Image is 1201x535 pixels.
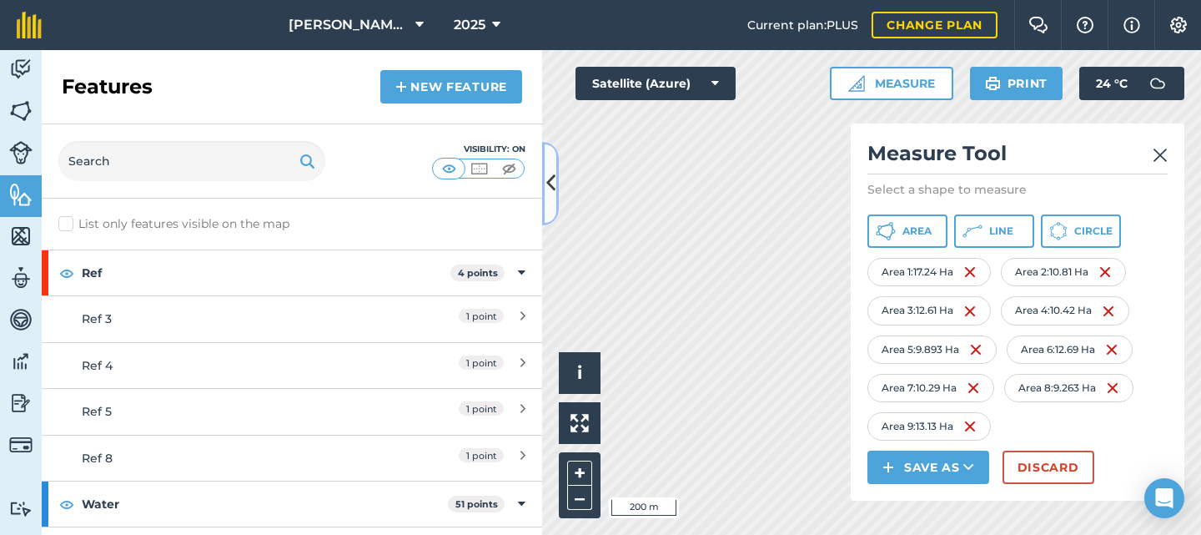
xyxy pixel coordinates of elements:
[969,340,982,360] img: svg+xml;base64,PHN2ZyB4bWxucz0iaHR0cDovL3d3dy53My5vcmcvMjAwMC9zdmciIHdpZHRoPSIxNiIgaGVpZ2h0PSIyNC...
[82,356,378,375] div: Ref 4
[882,457,894,477] img: svg+xml;base64,PHN2ZyB4bWxucz0iaHR0cDovL3d3dy53My5vcmcvMjAwMC9zdmciIHdpZHRoPSIxNCIgaGVpZ2h0PSIyNC...
[459,356,504,370] span: 1 point
[499,160,520,177] img: svg+xml;base64,PHN2ZyB4bWxucz0iaHR0cDovL3d3dy53My5vcmcvMjAwMC9zdmciIHdpZHRoPSI1MCIgaGVpZ2h0PSI0MC...
[42,250,542,295] div: Ref4 points
[454,15,485,35] span: 2025
[1106,378,1119,398] img: svg+xml;base64,PHN2ZyB4bWxucz0iaHR0cDovL3d3dy53My5vcmcvMjAwMC9zdmciIHdpZHRoPSIxNiIgaGVpZ2h0PSIyNC...
[1041,215,1121,248] button: Circle
[299,151,315,171] img: svg+xml;base64,PHN2ZyB4bWxucz0iaHR0cDovL3d3dy53My5vcmcvMjAwMC9zdmciIHdpZHRoPSIxOSIgaGVpZ2h0PSIyNC...
[989,225,1013,238] span: Line
[559,352,600,394] button: i
[58,215,289,233] label: List only features visible on the map
[439,160,460,177] img: svg+xml;base64,PHN2ZyB4bWxucz0iaHR0cDovL3d3dy53My5vcmcvMjAwMC9zdmciIHdpZHRoPSI1MCIgaGVpZ2h0PSI0MC...
[1098,262,1112,282] img: svg+xml;base64,PHN2ZyB4bWxucz0iaHR0cDovL3d3dy53My5vcmcvMjAwMC9zdmciIHdpZHRoPSIxNiIgaGVpZ2h0PSIyNC...
[1028,17,1048,33] img: Two speech bubbles overlapping with the left bubble in the forefront
[9,307,33,332] img: svg+xml;base64,PD94bWwgdmVyc2lvbj0iMS4wIiBlbmNvZGluZz0idXRmLTgiPz4KPCEtLSBHZW5lcmF0b3I6IEFkb2JlIE...
[954,215,1034,248] button: Line
[963,301,977,321] img: svg+xml;base64,PHN2ZyB4bWxucz0iaHR0cDovL3d3dy53My5vcmcvMjAwMC9zdmciIHdpZHRoPSIxNiIgaGVpZ2h0PSIyNC...
[1102,301,1115,321] img: svg+xml;base64,PHN2ZyB4bWxucz0iaHR0cDovL3d3dy53My5vcmcvMjAwMC9zdmciIHdpZHRoPSIxNiIgaGVpZ2h0PSIyNC...
[62,73,153,100] h2: Features
[1141,67,1174,100] img: svg+xml;base64,PD94bWwgdmVyc2lvbj0iMS4wIiBlbmNvZGluZz0idXRmLTgiPz4KPCEtLSBHZW5lcmF0b3I6IEFkb2JlIE...
[1144,478,1184,518] div: Open Intercom Messenger
[1074,225,1113,238] span: Circle
[867,140,1168,174] h2: Measure Tool
[59,263,74,283] img: svg+xml;base64,PHN2ZyB4bWxucz0iaHR0cDovL3d3dy53My5vcmcvMjAwMC9zdmciIHdpZHRoPSIxOCIgaGVpZ2h0PSIyNC...
[1168,17,1188,33] img: A cog icon
[9,501,33,517] img: svg+xml;base64,PD94bWwgdmVyc2lvbj0iMS4wIiBlbmNvZGluZz0idXRmLTgiPz4KPCEtLSBHZW5lcmF0b3I6IEFkb2JlIE...
[867,181,1168,198] p: Select a shape to measure
[867,451,989,484] button: Save as
[747,16,858,34] span: Current plan : PLUS
[1001,258,1126,286] div: Area 2 : 10.81 Ha
[58,141,325,181] input: Search
[867,215,947,248] button: Area
[1105,340,1118,360] img: svg+xml;base64,PHN2ZyB4bWxucz0iaHR0cDovL3d3dy53My5vcmcvMjAwMC9zdmciIHdpZHRoPSIxNiIgaGVpZ2h0PSIyNC...
[867,412,991,441] div: Area 9 : 13.13 Ha
[9,182,33,207] img: svg+xml;base64,PHN2ZyB4bWxucz0iaHR0cDovL3d3dy53My5vcmcvMjAwMC9zdmciIHdpZHRoPSI1NiIgaGVpZ2h0PSI2MC...
[42,295,542,341] a: Ref 31 point
[902,225,932,238] span: Area
[9,433,33,457] img: svg+xml;base64,PD94bWwgdmVyc2lvbj0iMS4wIiBlbmNvZGluZz0idXRmLTgiPz4KPCEtLSBHZW5lcmF0b3I6IEFkb2JlIE...
[459,309,504,323] span: 1 point
[9,265,33,290] img: svg+xml;base64,PD94bWwgdmVyc2lvbj0iMS4wIiBlbmNvZGluZz0idXRmLTgiPz4KPCEtLSBHZW5lcmF0b3I6IEFkb2JlIE...
[82,402,378,421] div: Ref 5
[970,67,1063,100] button: Print
[985,73,1001,93] img: svg+xml;base64,PHN2ZyB4bWxucz0iaHR0cDovL3d3dy53My5vcmcvMjAwMC9zdmciIHdpZHRoPSIxOSIgaGVpZ2h0PSIyNC...
[395,77,407,97] img: svg+xml;base64,PHN2ZyB4bWxucz0iaHR0cDovL3d3dy53My5vcmcvMjAwMC9zdmciIHdpZHRoPSIxNCIgaGVpZ2h0PSIyNC...
[42,342,542,388] a: Ref 41 point
[1079,67,1184,100] button: 24 °C
[82,250,450,295] strong: Ref
[459,401,504,416] span: 1 point
[9,349,33,374] img: svg+xml;base64,PD94bWwgdmVyc2lvbj0iMS4wIiBlbmNvZGluZz0idXRmLTgiPz4KPCEtLSBHZW5lcmF0b3I6IEFkb2JlIE...
[289,15,409,35] span: [PERSON_NAME] Farms
[1123,15,1140,35] img: svg+xml;base64,PHN2ZyB4bWxucz0iaHR0cDovL3d3dy53My5vcmcvMjAwMC9zdmciIHdpZHRoPSIxNyIgaGVpZ2h0PSIxNy...
[577,362,582,383] span: i
[872,12,997,38] a: Change plan
[1075,17,1095,33] img: A question mark icon
[9,141,33,164] img: svg+xml;base64,PD94bWwgdmVyc2lvbj0iMS4wIiBlbmNvZGluZz0idXRmLTgiPz4KPCEtLSBHZW5lcmF0b3I6IEFkb2JlIE...
[1003,451,1094,484] button: Discard
[1004,374,1133,402] div: Area 8 : 9.263 Ha
[9,57,33,82] img: svg+xml;base64,PD94bWwgdmVyc2lvbj0iMS4wIiBlbmNvZGluZz0idXRmLTgiPz4KPCEtLSBHZW5lcmF0b3I6IEFkb2JlIE...
[830,67,953,100] button: Measure
[570,414,589,432] img: Four arrows, one pointing top left, one top right, one bottom right and the last bottom left
[82,310,378,328] div: Ref 3
[455,498,498,510] strong: 51 points
[9,224,33,249] img: svg+xml;base64,PHN2ZyB4bWxucz0iaHR0cDovL3d3dy53My5vcmcvMjAwMC9zdmciIHdpZHRoPSI1NiIgaGVpZ2h0PSI2MC...
[867,374,994,402] div: Area 7 : 10.29 Ha
[963,416,977,437] img: svg+xml;base64,PHN2ZyB4bWxucz0iaHR0cDovL3d3dy53My5vcmcvMjAwMC9zdmciIHdpZHRoPSIxNiIgaGVpZ2h0PSIyNC...
[1153,145,1168,165] img: svg+xml;base64,PHN2ZyB4bWxucz0iaHR0cDovL3d3dy53My5vcmcvMjAwMC9zdmciIHdpZHRoPSIyMiIgaGVpZ2h0PSIzMC...
[82,449,378,467] div: Ref 8
[469,160,490,177] img: svg+xml;base64,PHN2ZyB4bWxucz0iaHR0cDovL3d3dy53My5vcmcvMjAwMC9zdmciIHdpZHRoPSI1MCIgaGVpZ2h0PSI0MC...
[867,296,991,325] div: Area 3 : 12.61 Ha
[432,143,525,156] div: Visibility: On
[380,70,522,103] a: New feature
[1001,296,1129,325] div: Area 4 : 10.42 Ha
[42,435,542,481] a: Ref 81 point
[9,98,33,124] img: svg+xml;base64,PHN2ZyB4bWxucz0iaHR0cDovL3d3dy53My5vcmcvMjAwMC9zdmciIHdpZHRoPSI1NiIgaGVpZ2h0PSI2MC...
[458,267,498,279] strong: 4 points
[848,75,865,92] img: Ruler icon
[42,388,542,434] a: Ref 51 point
[9,391,33,416] img: svg+xml;base64,PD94bWwgdmVyc2lvbj0iMS4wIiBlbmNvZGluZz0idXRmLTgiPz4KPCEtLSBHZW5lcmF0b3I6IEFkb2JlIE...
[867,258,991,286] div: Area 1 : 17.24 Ha
[867,336,997,364] div: Area 5 : 9.893 Ha
[1007,336,1133,364] div: Area 6 : 12.69 Ha
[963,262,977,282] img: svg+xml;base64,PHN2ZyB4bWxucz0iaHR0cDovL3d3dy53My5vcmcvMjAwMC9zdmciIHdpZHRoPSIxNiIgaGVpZ2h0PSIyNC...
[59,494,74,514] img: svg+xml;base64,PHN2ZyB4bWxucz0iaHR0cDovL3d3dy53My5vcmcvMjAwMC9zdmciIHdpZHRoPSIxOCIgaGVpZ2h0PSIyNC...
[42,482,542,527] div: Water51 points
[567,461,592,486] button: +
[967,378,980,398] img: svg+xml;base64,PHN2ZyB4bWxucz0iaHR0cDovL3d3dy53My5vcmcvMjAwMC9zdmciIHdpZHRoPSIxNiIgaGVpZ2h0PSIyNC...
[567,486,592,510] button: –
[1096,67,1128,100] span: 24 ° C
[17,12,42,38] img: fieldmargin Logo
[575,67,736,100] button: Satellite (Azure)
[82,482,448,527] strong: Water
[459,448,504,462] span: 1 point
